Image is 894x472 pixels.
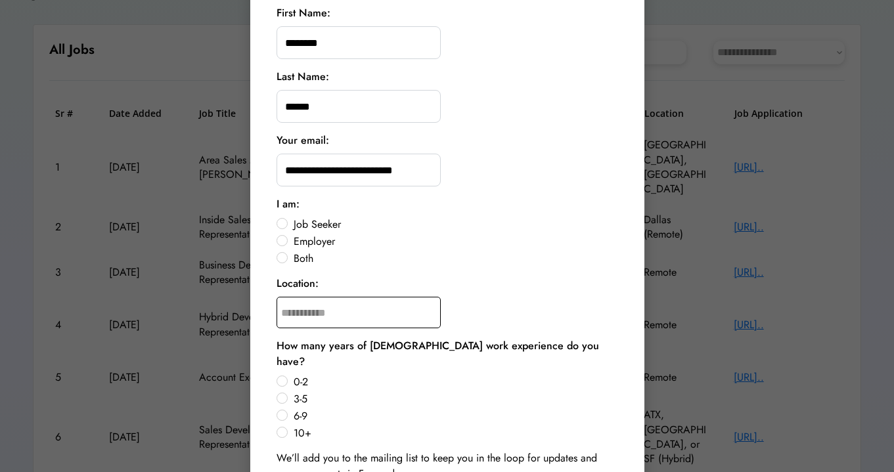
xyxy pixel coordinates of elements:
label: Both [290,253,618,264]
label: 10+ [290,428,618,439]
div: First Name: [277,5,330,21]
div: Location: [277,276,319,291]
label: 6-9 [290,411,618,421]
div: How many years of [DEMOGRAPHIC_DATA] work experience do you have? [277,338,618,370]
label: 3-5 [290,394,618,404]
div: I am: [277,196,300,212]
label: Employer [290,236,618,247]
div: Your email: [277,133,329,148]
label: 0-2 [290,377,618,387]
div: Last Name: [277,69,329,85]
label: Job Seeker [290,219,618,230]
